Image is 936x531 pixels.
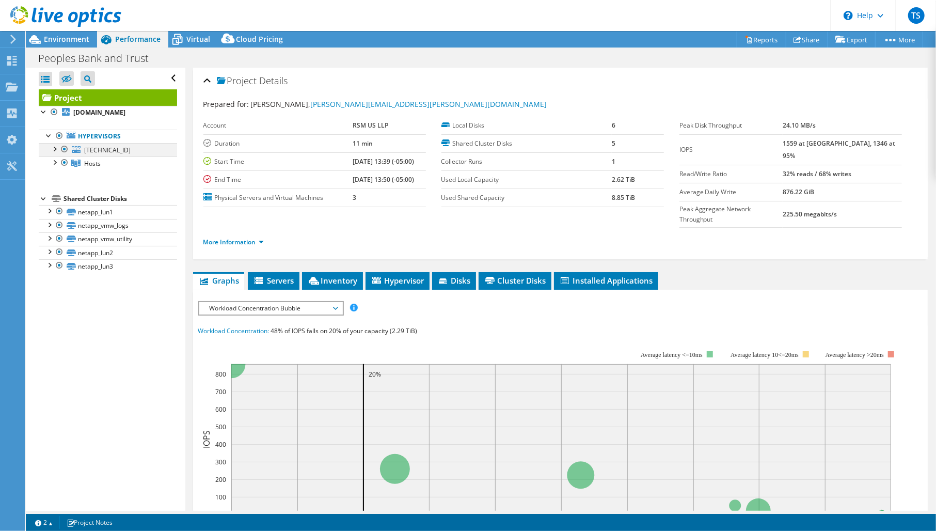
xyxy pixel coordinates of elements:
label: Read/Write Ratio [679,169,783,179]
span: Cluster Disks [484,275,546,286]
label: Duration [203,138,353,149]
span: TS [908,7,925,24]
span: Workload Concentration Bubble [204,302,337,315]
a: [DOMAIN_NAME] [39,106,177,119]
svg: \n [844,11,853,20]
b: 876.22 GiB [783,188,814,196]
a: 2 [28,516,60,529]
text: 20% [369,370,381,379]
text: 500 [215,423,226,431]
text: 300 [215,458,226,466]
label: Account [203,120,353,131]
span: 48% of IOPS falls on 20% of your capacity (2.29 TiB) [271,326,418,335]
b: 5 [612,139,615,148]
b: 11 min [353,139,373,148]
label: End Time [203,175,353,185]
label: Average Daily Write [679,187,783,197]
label: Prepared for: [203,99,249,109]
span: Details [260,74,288,87]
label: Collector Runs [441,157,612,167]
span: Virtual [186,34,210,44]
text: 100 [215,493,226,502]
span: Hosts [84,159,101,168]
a: [TECHNICAL_ID] [39,143,177,157]
b: [DOMAIN_NAME] [73,108,125,117]
a: [PERSON_NAME][EMAIL_ADDRESS][PERSON_NAME][DOMAIN_NAME] [311,99,547,109]
text: 800 [215,370,226,379]
label: Physical Servers and Virtual Machines [203,193,353,203]
text: IOPS [201,430,212,448]
span: Performance [115,34,161,44]
a: More [875,32,923,48]
b: RSM US LLP [353,121,388,130]
label: Local Disks [441,120,612,131]
a: Export [828,32,876,48]
b: [DATE] 13:39 (-05:00) [353,157,414,166]
label: Used Local Capacity [441,175,612,185]
span: Servers [253,275,294,286]
span: Disks [437,275,471,286]
label: Start Time [203,157,353,167]
text: 700 [215,387,226,396]
span: Environment [44,34,89,44]
b: 3 [353,193,356,202]
span: Hypervisor [371,275,424,286]
a: Hosts [39,157,177,170]
b: 6 [612,121,615,130]
span: Cloud Pricing [236,34,283,44]
a: Share [786,32,828,48]
h1: Peoples Bank and Trust [34,53,165,64]
a: netapp_vmw_logs [39,219,177,232]
span: [TECHNICAL_ID] [84,146,131,154]
text: 200 [215,475,226,484]
b: 32% reads / 68% writes [783,169,851,178]
text: Average latency >20ms [825,351,883,358]
a: Hypervisors [39,130,177,143]
tspan: Average latency 10<=20ms [731,351,799,358]
a: netapp_lun2 [39,246,177,259]
text: 400 [215,440,226,449]
div: Shared Cluster Disks [64,193,177,205]
b: 1559 at [GEOGRAPHIC_DATA], 1346 at 95% [783,139,895,160]
span: Workload Concentration: [198,326,269,335]
a: Project [39,89,177,106]
a: netapp_lun3 [39,259,177,273]
label: Peak Disk Throughput [679,120,783,131]
b: [DATE] 13:50 (-05:00) [353,175,414,184]
a: Reports [737,32,786,48]
span: Graphs [198,275,239,286]
text: 600 [215,405,226,414]
a: netapp_vmw_utility [39,232,177,246]
span: Installed Applications [559,275,653,286]
b: 225.50 megabits/s [783,210,837,218]
a: netapp_lun1 [39,205,177,218]
b: 1 [612,157,615,166]
span: Inventory [307,275,358,286]
label: Peak Aggregate Network Throughput [679,204,783,225]
b: 8.85 TiB [612,193,635,202]
b: 24.10 MB/s [783,121,816,130]
span: Project [217,76,257,86]
tspan: Average latency <=10ms [641,351,703,358]
span: [PERSON_NAME], [251,99,547,109]
label: Used Shared Capacity [441,193,612,203]
label: IOPS [679,145,783,155]
text: 0 [223,510,226,519]
label: Shared Cluster Disks [441,138,612,149]
a: Project Notes [59,516,120,529]
a: More Information [203,238,264,246]
b: 2.62 TiB [612,175,635,184]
